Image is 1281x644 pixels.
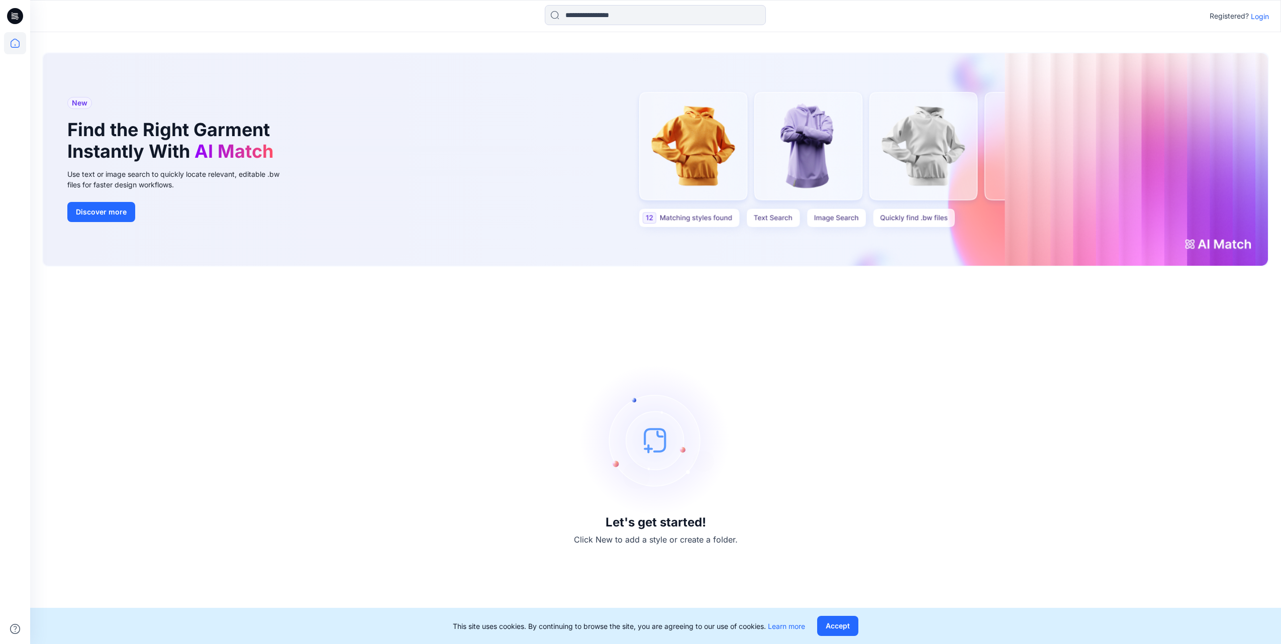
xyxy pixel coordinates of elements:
h1: Find the Right Garment Instantly With [67,119,278,162]
p: This site uses cookies. By continuing to browse the site, you are agreeing to our use of cookies. [453,621,805,631]
img: empty-state-image.svg [580,365,731,515]
p: Click New to add a style or create a folder. [574,533,738,546]
div: Use text or image search to quickly locate relevant, editable .bw files for faster design workflows. [67,169,293,190]
span: AI Match [194,140,273,162]
p: Registered? [1210,10,1249,22]
h3: Let's get started! [606,515,706,529]
button: Accept [817,616,858,636]
p: Login [1251,11,1269,22]
a: Learn more [768,622,805,630]
button: Discover more [67,202,135,222]
span: New [72,97,87,109]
